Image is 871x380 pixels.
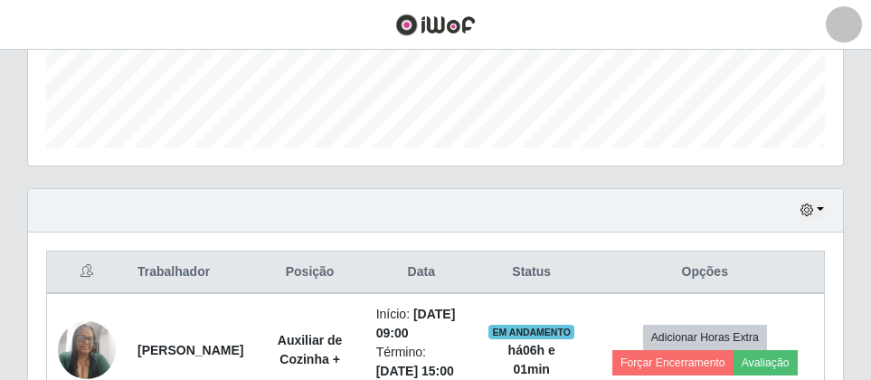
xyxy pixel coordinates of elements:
th: Trabalhador [127,252,254,294]
th: Opções [586,252,825,294]
time: [DATE] 15:00 [376,364,454,378]
span: EM ANDAMENTO [488,325,574,339]
strong: Auxiliar de Cozinha + [278,333,343,366]
strong: há 06 h e 01 min [508,343,555,376]
button: Adicionar Horas Extra [643,325,767,350]
img: CoreUI Logo [395,14,476,36]
button: Forçar Encerramento [612,350,734,375]
th: Posição [254,252,364,294]
li: Início: [376,305,467,343]
th: Status [478,252,586,294]
time: [DATE] 09:00 [376,307,456,340]
button: Avaliação [734,350,798,375]
strong: [PERSON_NAME] [137,343,243,357]
th: Data [365,252,478,294]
